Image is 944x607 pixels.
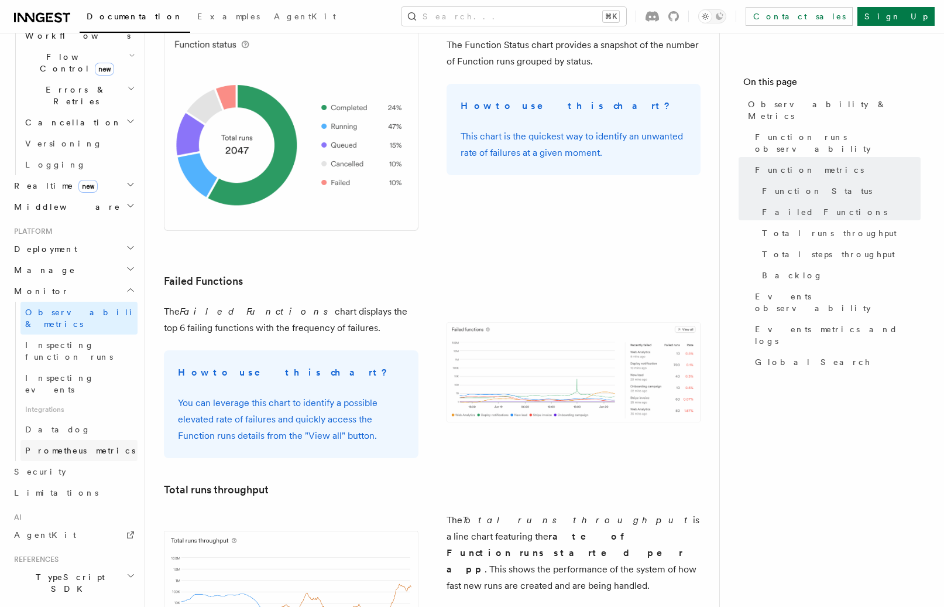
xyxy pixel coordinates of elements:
[20,51,129,74] span: Flow Control
[755,164,864,176] span: Function metrics
[20,400,138,419] span: Integrations
[447,512,701,594] p: The is a line chart featuring the . This shows the performance of the system of how fast new runs...
[25,373,94,394] span: Inspecting events
[762,206,887,218] span: Failed Functions
[20,133,138,154] a: Versioning
[461,128,687,161] p: This chart is the quickest way to identify an unwanted rate of failures at a given moment.
[9,524,138,545] a: AgentKit
[180,306,335,317] em: Failed Functions
[762,185,872,197] span: Function Status
[20,302,138,335] a: Observability & metrics
[9,555,59,564] span: References
[9,482,138,503] a: Limitations
[9,201,121,213] span: Middleware
[164,30,418,231] img: The Function Status chart is a pie chart where each part represents a function status (failed, su...
[750,127,921,159] a: Function runs observability
[9,461,138,482] a: Security
[14,530,76,540] span: AgentKit
[9,260,138,281] button: Manage
[80,4,190,33] a: Documentation
[267,4,343,32] a: AgentKit
[755,291,921,314] span: Events observability
[20,154,138,175] a: Logging
[14,467,66,476] span: Security
[20,84,127,107] span: Errors & Retries
[25,425,91,434] span: Datadog
[20,117,122,128] span: Cancellation
[401,7,626,26] button: Search...⌘K
[9,238,138,260] button: Deployment
[750,286,921,319] a: Events observability
[9,281,138,302] button: Monitor
[9,285,69,297] span: Monitor
[750,159,921,180] a: Function metrics
[78,180,98,193] span: new
[447,531,683,575] strong: rate of Function runs started per app
[25,340,113,362] span: Inspecting function runs
[9,571,126,595] span: TypeScript SDK
[755,323,921,347] span: Events metrics and logs
[743,75,921,94] h4: On this page
[748,98,921,122] span: Observability & Metrics
[20,79,138,112] button: Errors & Retries
[750,319,921,352] a: Events metrics and logs
[95,63,114,76] span: new
[178,367,390,378] strong: How to use this chart?
[9,227,53,236] span: Platform
[274,12,336,21] span: AgentKit
[757,265,921,286] a: Backlog
[447,37,701,70] p: The Function Status chart provides a snapshot of the number of Function runs grouped by status.
[762,248,895,260] span: Total steps throughput
[20,419,138,440] a: Datadog
[755,131,921,155] span: Function runs observability
[164,273,243,289] a: Failed Functions
[755,356,871,368] span: Global Search
[25,446,135,455] span: Prometheus metrics
[757,223,921,244] a: Total runs throughput
[462,514,693,526] em: Total runs throughput
[9,567,138,599] button: TypeScript SDK
[757,180,921,202] a: Function Status
[603,11,619,22] kbd: ⌘K
[762,270,823,281] span: Backlog
[178,395,404,444] p: You can leverage this chart to identify a possible elevated rate of failures and quickly access t...
[164,303,418,336] p: The chart displays the top 6 failing functions with the frequency of failures.
[25,308,146,329] span: Observability & metrics
[461,100,672,111] strong: How to use this chart?
[164,482,269,498] a: Total runs throughput
[9,243,77,255] span: Deployment
[20,46,138,79] button: Flow Controlnew
[20,112,138,133] button: Cancellation
[20,440,138,461] a: Prometheus metrics
[9,175,138,196] button: Realtimenew
[25,139,102,148] span: Versioning
[762,227,897,239] span: Total runs throughput
[14,488,98,497] span: Limitations
[9,264,75,276] span: Manage
[9,302,138,461] div: Monitor
[9,196,138,217] button: Middleware
[750,352,921,373] a: Global Search
[698,9,726,23] button: Toggle dark mode
[20,335,138,367] a: Inspecting function runs
[87,12,183,21] span: Documentation
[25,160,86,169] span: Logging
[746,7,853,26] a: Contact sales
[9,180,98,192] span: Realtime
[743,94,921,127] a: Observability & Metrics
[857,7,935,26] a: Sign Up
[757,244,921,265] a: Total steps throughput
[9,513,22,522] span: AI
[757,202,921,223] a: Failed Functions
[197,12,260,21] span: Examples
[190,4,267,32] a: Examples
[20,367,138,400] a: Inspecting events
